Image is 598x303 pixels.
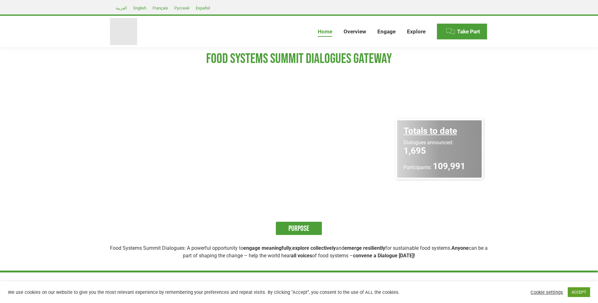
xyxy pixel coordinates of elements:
[196,6,210,10] span: Español
[193,4,213,12] a: Español
[174,6,189,10] span: Русский
[113,4,130,12] a: العربية
[404,140,453,146] span: Dialogues announced:
[404,127,475,135] div: Totals to date
[404,162,475,171] a: Participants: 109,991
[149,4,171,12] a: Français
[451,245,469,251] strong: Anyone
[153,6,168,10] span: Français
[133,6,146,10] span: English
[110,244,488,260] p: Food Systems Summit Dialogues: A powerful opportunity to , and for sustainable food systems. can ...
[531,289,563,295] a: Cookie settings
[344,245,385,251] strong: emerge resiliently
[318,28,332,35] span: Home
[291,253,312,259] strong: all voices
[568,287,590,297] a: ACCEPT
[433,161,465,171] span: 109,991
[377,28,396,35] span: Engage
[130,4,149,12] a: English
[292,245,336,251] strong: explore collectively
[404,139,475,156] a: Dialogues announced: 1,695
[404,164,432,170] span: Participants:
[171,4,193,12] a: Русский
[276,222,322,235] h3: PURPOSE
[353,253,415,259] strong: convene a Dialogue [DATE]!
[407,28,426,35] span: Explore
[110,50,488,67] h1: FOOD SYSTEMS SUMMIT DIALOGUES GATEWAY
[243,245,291,251] strong: engage meaningfully
[404,146,426,156] span: 1,695
[344,28,366,35] span: Overview
[8,289,415,295] div: We use cookies on our website to give you the most relevant experience by remembering your prefer...
[457,28,480,35] span: Take Part
[446,27,455,36] img: Menu icon
[110,18,137,45] img: Food Systems Summit Dialogues
[116,6,127,10] span: العربية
